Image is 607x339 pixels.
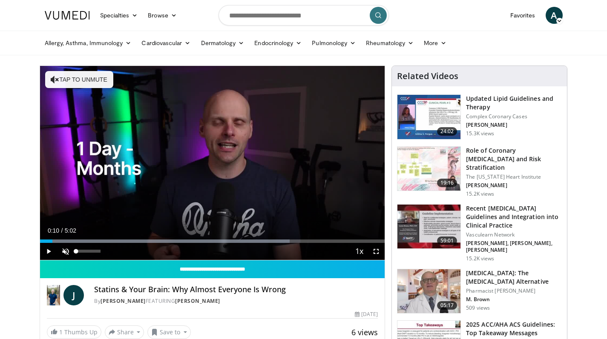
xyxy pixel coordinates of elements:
img: 1efa8c99-7b8a-4ab5-a569-1c219ae7bd2c.150x105_q85_crop-smart_upscale.jpg [397,147,460,191]
h3: Recent [MEDICAL_DATA] Guidelines and Integration into Clinical Practice [466,204,562,230]
h3: [MEDICAL_DATA]: The [MEDICAL_DATA] Alternative [466,269,562,286]
img: 77f671eb-9394-4acc-bc78-a9f077f94e00.150x105_q85_crop-smart_upscale.jpg [397,95,460,139]
span: / [61,227,63,234]
p: [PERSON_NAME], [PERSON_NAME], [PERSON_NAME] [466,240,562,254]
h4: Statins & Your Brain: Why Almost Everyone Is Wrong [94,285,378,294]
span: 05:17 [437,301,457,310]
button: Fullscreen [368,243,385,260]
img: Dr. Jordan Rennicke [47,285,60,305]
a: 19:16 Role of Coronary [MEDICAL_DATA] and Risk Stratification The [US_STATE] Heart Institute [PER... [397,146,562,197]
a: Allergy, Asthma, Immunology [40,34,137,51]
span: 5:02 [65,227,76,234]
span: 6 views [351,327,378,337]
a: Cardiovascular [136,34,196,51]
button: Unmute [57,243,74,260]
span: 19:16 [437,179,457,187]
a: Rheumatology [361,34,419,51]
a: Favorites [505,7,541,24]
button: Save to [147,325,191,339]
a: 59:01 Recent [MEDICAL_DATA] Guidelines and Integration into Clinical Practice Vasculearn Network ... [397,204,562,262]
span: 1 [59,328,63,336]
a: More [419,34,452,51]
div: [DATE] [355,311,378,318]
p: Pharmacist [PERSON_NAME] [466,288,562,294]
button: Play [40,243,57,260]
p: 15.2K views [466,191,494,197]
div: Volume Level [76,250,101,253]
video-js: Video Player [40,66,385,260]
a: 1 Thumbs Up [47,325,101,339]
div: By FEATURING [94,297,378,305]
button: Tap to unmute [45,71,113,88]
button: Share [105,325,144,339]
p: Vasculearn Network [466,231,562,238]
p: Complex Coronary Cases [466,113,562,120]
p: 15.3K views [466,130,494,137]
h3: 2025 ACC/AHA ACS Guidelines: Top Takeaway Messages [466,320,562,337]
a: [PERSON_NAME] [101,297,146,305]
a: 05:17 [MEDICAL_DATA]: The [MEDICAL_DATA] Alternative Pharmacist [PERSON_NAME] M. Brown 509 views [397,269,562,314]
a: 24:02 Updated Lipid Guidelines and Therapy Complex Coronary Cases [PERSON_NAME] 15.3K views [397,94,562,140]
p: M. Brown [466,296,562,303]
p: 509 views [466,305,490,311]
p: The [US_STATE] Heart Institute [466,174,562,180]
h3: Updated Lipid Guidelines and Therapy [466,94,562,111]
img: 87825f19-cf4c-4b91-bba1-ce218758c6bb.150x105_q85_crop-smart_upscale.jpg [397,205,460,249]
h4: Related Videos [397,71,458,81]
a: Endocrinology [249,34,307,51]
p: [PERSON_NAME] [466,122,562,128]
h3: Role of Coronary [MEDICAL_DATA] and Risk Stratification [466,146,562,172]
span: 24:02 [437,127,457,136]
a: Dermatology [196,34,250,51]
span: 59:01 [437,236,457,245]
img: ce9609b9-a9bf-4b08-84dd-8eeb8ab29fc6.150x105_q85_crop-smart_upscale.jpg [397,269,460,313]
span: 0:10 [48,227,59,234]
a: Pulmonology [307,34,361,51]
button: Playback Rate [351,243,368,260]
a: [PERSON_NAME] [175,297,220,305]
input: Search topics, interventions [219,5,389,26]
a: Browse [143,7,182,24]
img: VuMedi Logo [45,11,90,20]
div: Progress Bar [40,239,385,243]
p: 15.2K views [466,255,494,262]
a: Specialties [95,7,143,24]
a: J [63,285,84,305]
p: [PERSON_NAME] [466,182,562,189]
a: A [546,7,563,24]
